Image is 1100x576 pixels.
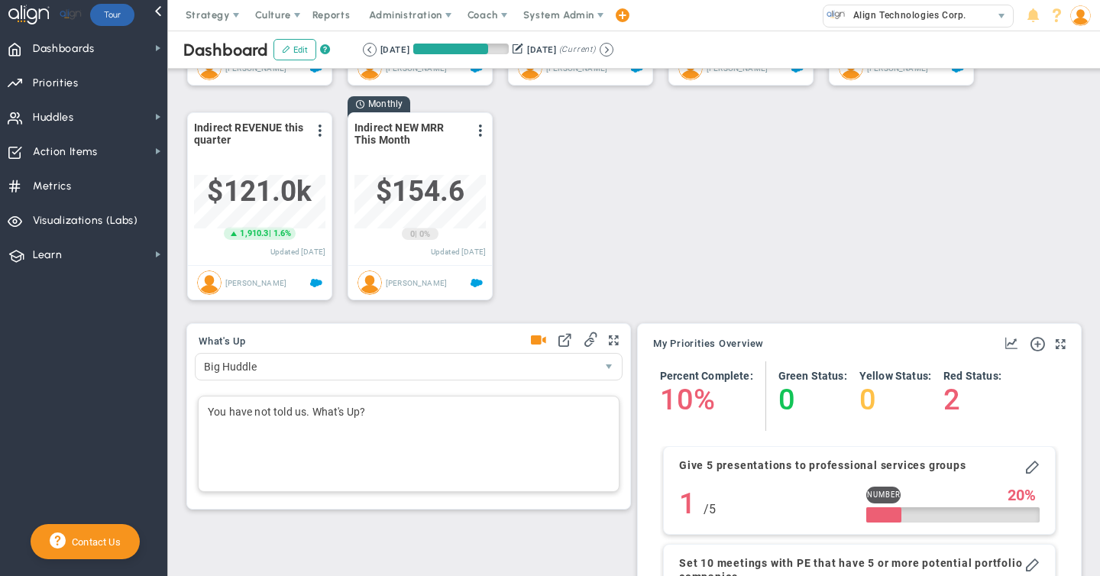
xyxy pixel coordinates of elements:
span: 0% [419,229,430,239]
span: [PERSON_NAME] [546,64,607,73]
span: [PERSON_NAME] [867,64,928,73]
span: What's Up [199,336,246,347]
h4: Red Status: [943,369,1001,383]
span: $121,003.82 [207,175,312,208]
img: 50249.Person.photo [1070,5,1091,26]
span: Salesforce Enabled<br ></span>Indirect Revenue - This Quarter - TO DAT [310,277,322,290]
span: (Current) [559,43,596,57]
span: select [596,354,622,380]
h4: Give 5 presentations to professional services groups [679,458,966,472]
div: 5 [704,496,716,523]
span: / [704,502,709,516]
h4: 10 [660,383,694,416]
span: Strategy [186,9,230,21]
button: Edit [273,39,316,60]
span: Coach [467,9,498,21]
div: You have not told us. What's Up? [198,396,620,492]
span: Big Huddle [196,354,596,380]
span: System Admin [523,9,594,21]
button: What's Up [199,336,246,348]
img: 10991.Company.photo [827,5,846,24]
span: Visualizations (Labs) [33,205,138,237]
span: Culture [255,9,291,21]
span: Metrics [33,170,72,202]
span: Huddles [33,102,74,134]
span: $154.6 [376,175,465,208]
span: My Priorities Overview [653,338,764,349]
span: | [415,229,417,239]
h4: Percent Complete: [660,369,753,383]
span: Priorities [33,67,79,99]
span: Number [867,490,901,500]
span: [PERSON_NAME] [386,279,447,287]
span: % [1024,487,1036,503]
button: Go to next period [600,43,613,57]
span: 1,910.3 [240,228,268,240]
button: Go to previous period [363,43,377,57]
h4: 1 [679,487,696,520]
h4: 0 [778,383,847,416]
span: [PERSON_NAME] [707,64,768,73]
img: Eugene Terk [357,270,382,295]
span: [PERSON_NAME] [386,64,447,73]
span: Administration [369,9,442,21]
span: Indirect NEW MRR This Month [354,121,465,146]
span: Learn [33,239,62,271]
span: 0 [410,228,415,241]
h4: 0 [859,383,931,416]
h4: 2 [943,383,1001,416]
span: Contact Us [66,536,121,548]
span: 1.6% [273,228,292,238]
span: Indirect REVENUE this quarter [194,121,305,146]
h4: Green Status: [778,369,847,383]
h4: % [694,383,715,416]
span: Salesforce Enabled<br ></span>Indirect New ARR This Month - ET [471,277,483,290]
span: select [991,5,1013,27]
div: [DATE] [380,43,409,57]
h4: Yellow Status: [859,369,931,383]
span: Updated [DATE] [270,248,325,256]
div: [DATE] [527,43,556,57]
button: My Priorities Overview [653,338,764,351]
div: Period Progress: 78% Day 71 of 91 with 20 remaining. [413,44,509,54]
span: Dashboard [183,40,268,60]
span: Updated [DATE] [431,248,486,256]
img: Eugene Terk [197,270,222,295]
span: [PERSON_NAME] [225,64,286,73]
span: | [269,228,271,238]
span: Align Technologies Corp. [846,5,966,25]
span: Action Items [33,136,98,168]
span: Dashboards [33,33,95,65]
span: 20 [1008,487,1024,503]
span: [PERSON_NAME] [225,279,286,287]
